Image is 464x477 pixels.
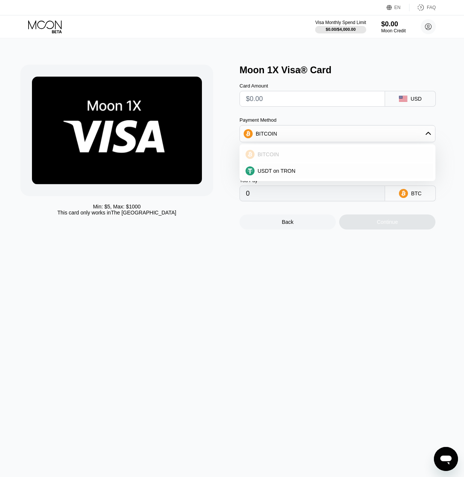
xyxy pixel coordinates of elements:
div: You Pay [240,178,385,183]
span: BITCOIN [258,151,279,157]
div: This card only works in The [GEOGRAPHIC_DATA] [58,210,176,216]
div: Back [240,214,336,229]
div: $0.00Moon Credit [381,20,406,33]
div: $0.00 / $4,000.00 [326,27,356,32]
span: USDT on TRON [258,168,296,174]
div: Moon 1X Visa® Card [240,65,451,75]
div: Payment Method [240,117,435,123]
div: Visa Monthly Spend Limit [315,20,366,25]
div: FAQ [409,4,436,11]
div: Min: $ 5 , Max: $ 1000 [93,204,141,210]
div: USDT on TRON [242,163,433,178]
div: Card Amount [240,83,385,89]
div: EN [394,5,401,10]
div: USD [411,96,422,102]
div: FAQ [427,5,436,10]
div: BITCOIN [256,131,277,137]
div: EN [387,4,409,11]
div: Back [282,219,293,225]
input: $0.00 [246,91,379,106]
iframe: Button to launch messaging window [434,447,458,471]
div: $0.00 [381,20,406,28]
div: BTC [411,190,422,196]
div: Visa Monthly Spend Limit$0.00/$4,000.00 [315,20,366,33]
div: BITCOIN [240,126,435,141]
div: BITCOIN [242,147,433,162]
div: Moon Credit [381,28,406,33]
